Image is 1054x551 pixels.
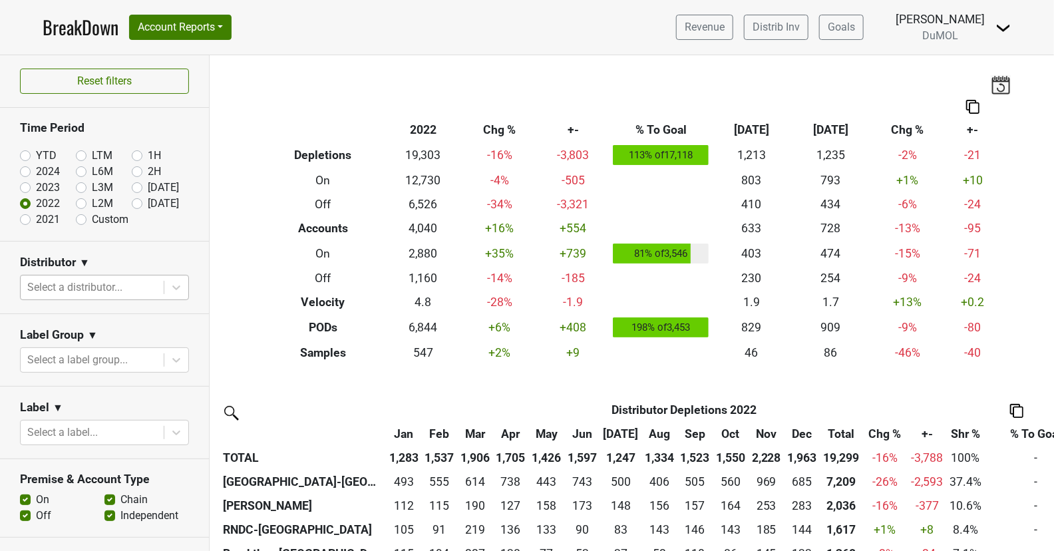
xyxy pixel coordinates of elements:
img: Dropdown Menu [995,20,1011,36]
span: ▼ [53,400,63,416]
label: 2024 [36,164,60,180]
td: 86 [791,341,870,365]
div: 133 [532,521,561,538]
div: 90 [568,521,597,538]
td: 190.167 [457,494,493,518]
div: [PERSON_NAME] [896,11,985,28]
div: 143 [645,521,674,538]
th: 1,705 [493,446,529,470]
td: -28 % [462,291,536,315]
div: 406 [645,473,674,490]
td: 560.167 [713,470,749,494]
td: 547 [383,341,462,365]
td: +2 % [462,341,536,365]
label: Independent [120,508,178,524]
th: Accounts [263,216,384,240]
th: PODs [263,314,384,341]
th: 2022 [383,118,462,142]
td: -3,321 [537,192,610,216]
td: 127.082 [493,494,529,518]
td: 6,844 [383,314,462,341]
td: 253.167 [749,494,785,518]
td: 738.169 [493,470,529,494]
h3: Label Group [20,328,84,342]
th: Velocity [263,291,384,315]
th: +- [537,118,610,142]
td: 8.4% [946,518,985,542]
h3: Label [20,401,49,415]
th: Sep: activate to sort column ascending [677,422,713,446]
td: 492.5 [386,470,422,494]
td: 282.751 [785,494,820,518]
label: Chain [120,492,148,508]
th: Distributor Depletions 2022 [422,398,947,422]
th: 1,523 [677,446,713,470]
td: 12,730 [383,168,462,192]
span: -3,788 [912,451,944,464]
th: On [263,240,384,267]
td: 46 [712,341,791,365]
th: Off [263,192,384,216]
td: 1.9 [712,291,791,315]
div: 157 [681,497,710,514]
td: -185 [537,267,610,291]
td: 728 [791,216,870,240]
td: -34 % [462,192,536,216]
th: On [263,168,384,192]
th: RNDC-[GEOGRAPHIC_DATA] [220,518,386,542]
div: 2,036 [823,497,859,514]
th: 2,228 [749,446,785,470]
td: -3,803 [537,142,610,169]
td: 499.5 [600,470,642,494]
div: 253 [752,497,781,514]
th: Shr %: activate to sort column ascending [946,422,985,446]
th: [DATE] [712,118,791,142]
th: 1,963 [785,446,820,470]
td: 793 [791,168,870,192]
th: 19,299 [820,446,862,470]
td: 132.5 [528,518,564,542]
td: 184.833 [749,518,785,542]
th: 1,426 [528,446,564,470]
div: 7,209 [823,473,859,490]
div: 144 [787,521,816,538]
td: 164.166 [713,494,749,518]
div: 738 [496,473,526,490]
td: -95 [945,216,1001,240]
div: -377 [912,497,944,514]
td: -15 % [870,240,944,267]
div: 555 [425,473,454,490]
th: Jun: activate to sort column ascending [564,422,600,446]
td: 112.168 [386,494,422,518]
th: +-: activate to sort column ascending [908,422,947,446]
td: 135.665 [493,518,529,542]
td: -26 % [862,470,908,494]
label: Custom [92,212,128,228]
td: 2,880 [383,240,462,267]
button: Account Reports [129,15,232,40]
th: 2036.168 [820,494,862,518]
td: 684.838 [785,470,820,494]
td: 10.6% [946,494,985,518]
td: 1,160 [383,267,462,291]
th: Oct: activate to sort column ascending [713,422,749,446]
label: 2023 [36,180,60,196]
a: Goals [819,15,864,40]
td: +13 % [870,291,944,315]
span: ▼ [79,255,90,271]
td: 89.834 [564,518,600,542]
td: -13 % [870,216,944,240]
a: Distrib Inv [744,15,808,40]
label: YTD [36,148,57,164]
th: 1,597 [564,446,600,470]
label: L6M [92,164,113,180]
th: Apr: activate to sort column ascending [493,422,529,446]
td: -71 [945,240,1001,267]
td: -16 % [862,494,908,518]
td: 172.501 [564,494,600,518]
td: +408 [537,314,610,341]
td: +9 [537,341,610,365]
td: -14 % [462,267,536,291]
button: Reset filters [20,69,189,94]
td: 90.666 [422,518,458,542]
